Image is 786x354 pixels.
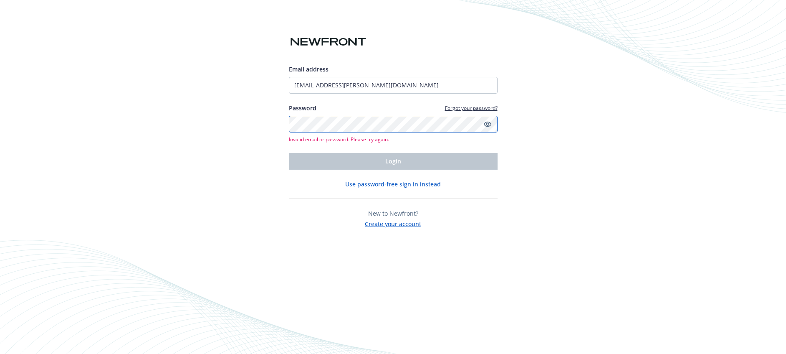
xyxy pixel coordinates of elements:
a: Show password [483,119,493,129]
span: Invalid email or password. Please try again. [289,136,498,143]
button: Create your account [365,218,421,228]
button: Use password-free sign in instead [345,180,441,188]
button: Login [289,153,498,170]
img: Newfront logo [289,35,368,49]
input: Enter your email [289,77,498,94]
input: Enter your password [289,116,498,132]
span: New to Newfront? [368,209,418,217]
span: Email address [289,65,329,73]
a: Forgot your password? [445,104,498,112]
label: Password [289,104,316,112]
span: Login [385,157,401,165]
